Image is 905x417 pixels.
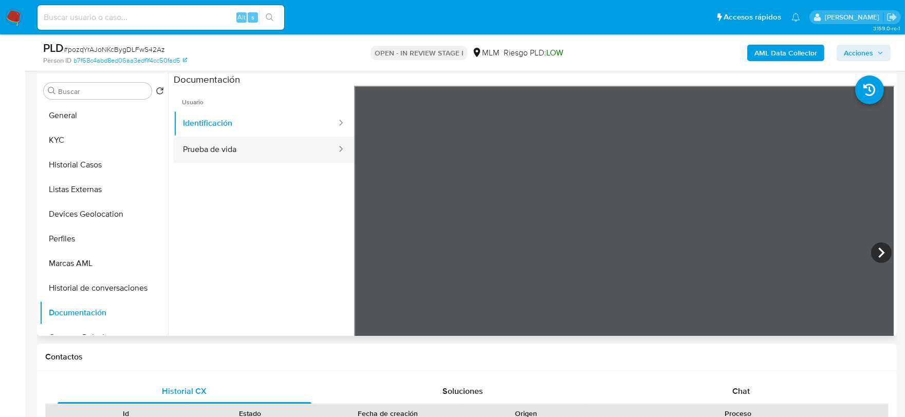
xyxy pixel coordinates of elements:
button: Cruces y Relaciones [40,325,168,350]
input: Buscar usuario o caso... [38,11,284,24]
button: Volver al orden por defecto [156,87,164,98]
b: PLD [43,40,64,56]
input: Buscar [58,87,147,96]
button: Historial Casos [40,153,168,177]
span: Alt [237,12,246,22]
h1: Contactos [45,352,889,362]
button: Documentación [40,300,168,325]
b: AML Data Collector [754,45,817,61]
span: Accesos rápidos [724,12,781,23]
button: KYC [40,128,168,153]
button: Marcas AML [40,251,168,276]
div: MLM [472,47,500,59]
p: dalia.goicochea@mercadolibre.com.mx [825,12,883,22]
span: LOW [546,47,563,59]
a: Salir [886,12,897,23]
b: Person ID [43,56,71,65]
span: Acciones [844,45,873,61]
button: AML Data Collector [747,45,824,61]
button: Acciones [837,45,891,61]
span: Chat [732,385,750,397]
button: search-icon [259,10,280,25]
button: Listas Externas [40,177,168,202]
button: Buscar [48,87,56,95]
a: Notificaciones [791,13,800,22]
button: Devices Geolocation [40,202,168,226]
span: # pozqYrAJoNKcBygDLFwS42Az [64,44,165,54]
button: Historial de conversaciones [40,276,168,300]
button: Perfiles [40,226,168,251]
span: Soluciones [442,385,483,397]
span: Historial CX [162,385,207,397]
span: Riesgo PLD: [504,47,563,59]
p: OPEN - IN REVIEW STAGE I [371,46,468,60]
a: b7f68c4abd8ed06aa3edf1f4cc50fad5 [73,56,187,65]
button: General [40,103,168,128]
span: s [251,12,254,22]
span: 3.159.0-rc-1 [873,24,900,32]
